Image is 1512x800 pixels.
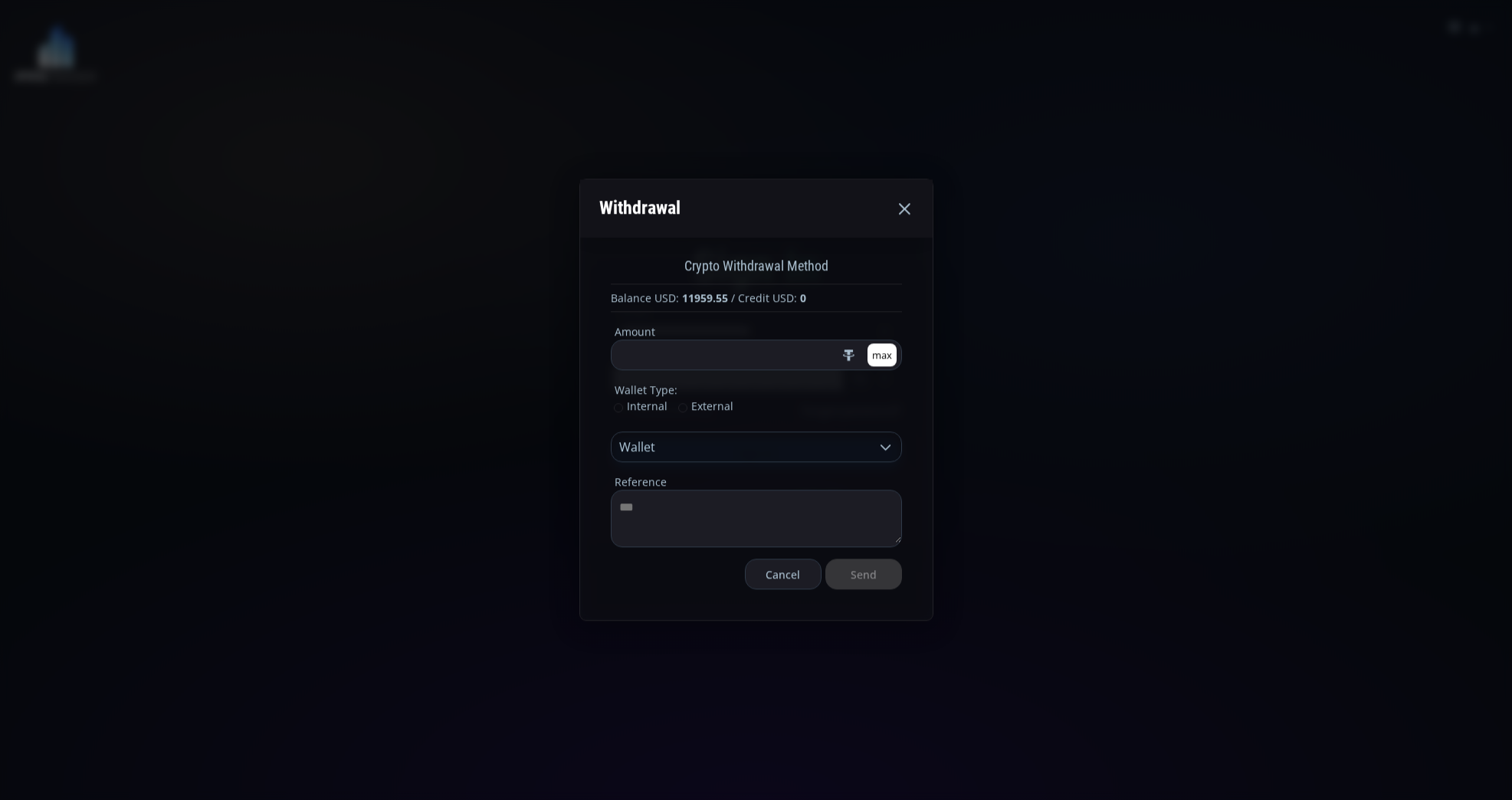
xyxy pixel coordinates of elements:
[615,382,677,398] legend: Wallet Type:
[614,399,667,414] span: Internal
[745,559,822,590] button: Cancel
[599,189,681,228] div: Withdrawal
[678,399,733,414] span: External
[868,344,897,367] button: max
[611,290,902,307] div: Balance USD: / Credit USD:
[615,474,667,490] legend: Reference
[800,290,806,307] b: 0
[611,253,902,278] div: Crypto Withdrawal Method
[682,290,728,307] b: 11959.55
[615,324,655,340] legend: Amount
